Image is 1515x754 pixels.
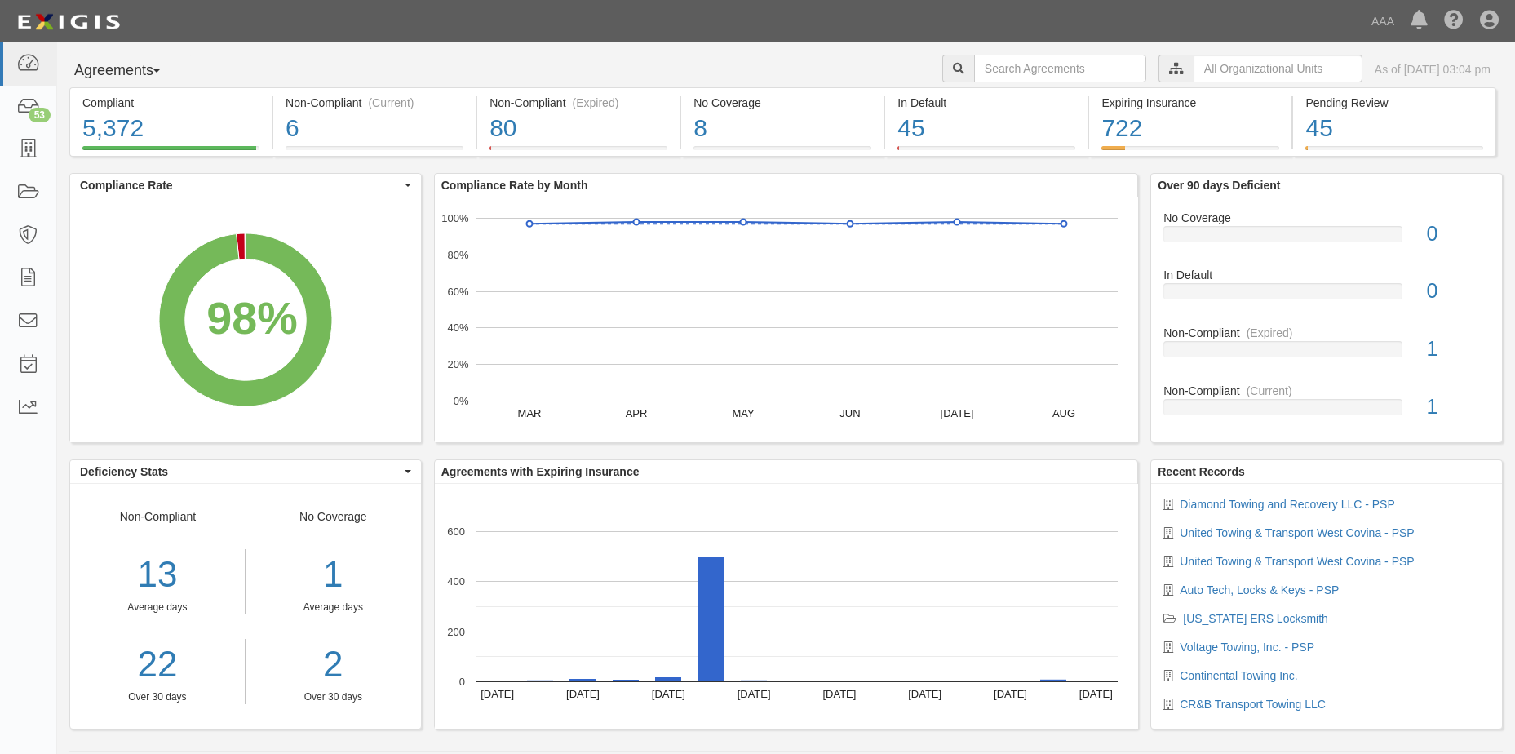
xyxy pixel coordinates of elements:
button: Agreements [69,55,192,87]
div: 5,372 [82,111,259,146]
input: Search Agreements [974,55,1146,82]
text: 200 [447,625,465,637]
text: [DATE] [481,688,514,700]
a: No Coverage8 [681,146,884,159]
div: Average days [258,601,409,614]
text: [DATE] [994,688,1027,700]
text: [DATE] [737,688,770,700]
div: 8 [693,111,871,146]
div: Non-Compliant [1151,325,1502,341]
div: 45 [897,111,1075,146]
b: Over 90 days Deficient [1158,179,1280,192]
i: Help Center - Complianz [1444,11,1464,31]
div: 1 [258,549,409,601]
a: United Towing & Transport West Covina - PSP [1180,526,1414,539]
div: 722 [1101,111,1279,146]
text: 100% [441,212,469,224]
a: Auto Tech, Locks & Keys - PSP [1180,583,1339,597]
span: Compliance Rate [80,177,401,193]
a: In Default45 [885,146,1088,159]
text: 40% [447,322,468,334]
text: 0% [453,395,468,407]
div: Non-Compliant (Expired) [489,95,667,111]
div: Expiring Insurance [1101,95,1279,111]
div: In Default [1151,267,1502,283]
a: [US_STATE] ERS Locksmith [1183,612,1328,625]
div: 98% [206,286,297,352]
img: logo-5460c22ac91f19d4615b14bd174203de0afe785f0fc80cf4dbbc73dc1793850b.png [12,7,125,37]
text: JUN [839,407,860,419]
a: United Towing & Transport West Covina - PSP [1180,555,1414,568]
div: In Default [897,95,1075,111]
a: Non-Compliant(Current)6 [273,146,476,159]
button: Deficiency Stats [70,460,421,483]
a: Non-Compliant(Current)1 [1163,383,1490,428]
text: AUG [1052,407,1075,419]
b: Agreements with Expiring Insurance [441,465,640,478]
div: 45 [1305,111,1482,146]
div: Non-Compliant (Current) [286,95,463,111]
div: 53 [29,108,51,122]
text: 400 [447,575,465,588]
text: 60% [447,285,468,297]
a: Compliant5,372 [69,146,272,159]
div: No Coverage [693,95,871,111]
div: Over 30 days [70,690,245,704]
text: 20% [447,358,468,370]
div: Non-Compliant [1151,383,1502,399]
div: (Expired) [573,95,619,111]
text: [DATE] [822,688,856,700]
div: No Coverage [246,508,421,704]
div: 0 [1415,277,1502,306]
text: MAY [732,407,755,419]
text: [DATE] [940,407,973,419]
div: Non-Compliant [70,508,246,704]
text: 80% [447,249,468,261]
div: (Current) [1247,383,1292,399]
a: Voltage Towing, Inc. - PSP [1180,641,1314,654]
b: Compliance Rate by Month [441,179,588,192]
a: No Coverage0 [1163,210,1490,268]
div: (Expired) [1247,325,1293,341]
a: 22 [70,639,245,690]
text: 600 [447,526,465,538]
a: AAA [1363,5,1402,38]
a: CR&B Transport Towing LLC [1180,698,1326,711]
div: Compliant [82,95,259,111]
div: (Current) [368,95,414,111]
div: 1 [1415,393,1502,422]
div: As of [DATE] 03:04 pm [1375,61,1491,78]
div: 1 [1415,335,1502,364]
div: No Coverage [1151,210,1502,226]
div: Pending Review [1305,95,1482,111]
a: Non-Compliant(Expired)1 [1163,325,1490,383]
div: Average days [70,601,245,614]
text: [DATE] [566,688,600,700]
div: 6 [286,111,463,146]
text: 0 [459,676,465,688]
div: 0 [1415,220,1502,249]
span: Deficiency Stats [80,463,401,480]
a: Expiring Insurance722 [1089,146,1291,159]
a: Non-Compliant(Expired)80 [477,146,680,159]
text: APR [625,407,647,419]
a: 2 [258,639,409,690]
a: Continental Towing Inc. [1180,669,1298,682]
svg: A chart. [435,484,1138,729]
text: [DATE] [652,688,685,700]
text: [DATE] [908,688,941,700]
input: All Organizational Units [1194,55,1362,82]
text: [DATE] [1079,688,1113,700]
text: MAR [517,407,541,419]
svg: A chart. [435,197,1138,442]
svg: A chart. [70,197,421,442]
div: 13 [70,549,245,601]
a: In Default0 [1163,267,1490,325]
button: Compliance Rate [70,174,421,197]
b: Recent Records [1158,465,1245,478]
